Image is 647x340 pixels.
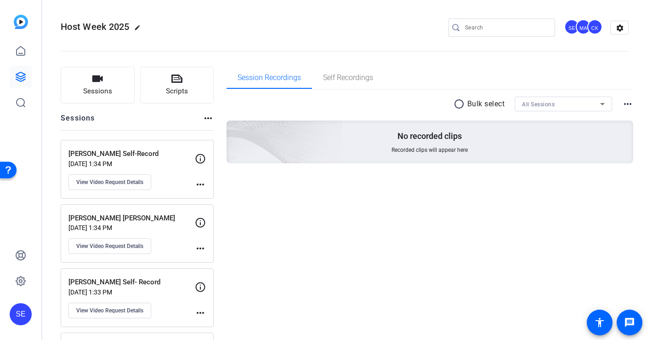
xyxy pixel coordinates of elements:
[68,277,195,288] p: [PERSON_NAME] Self- Record
[564,19,579,35] div: SE
[61,21,130,32] span: Host Week 2025
[68,238,151,254] button: View Video Request Details
[134,24,145,35] mat-icon: edit
[203,113,214,124] mat-icon: more_horiz
[61,67,135,104] button: Sessions
[465,22,548,33] input: Search
[68,288,195,296] p: [DATE] 1:33 PM
[392,146,468,154] span: Recorded clips will appear here
[83,86,112,97] span: Sessions
[576,19,591,35] div: MA
[576,19,592,35] ngx-avatar: Melissa Abe
[140,67,214,104] button: Scripts
[624,317,635,328] mat-icon: message
[68,149,195,159] p: [PERSON_NAME] Self-Record
[76,242,143,250] span: View Video Request Details
[611,21,629,35] mat-icon: settings
[195,243,206,254] mat-icon: more_horiz
[587,19,603,35] ngx-avatar: Caroline Kissell
[68,160,195,167] p: [DATE] 1:34 PM
[594,317,605,328] mat-icon: accessibility
[124,29,343,229] img: embarkstudio-empty-session.png
[68,224,195,231] p: [DATE] 1:34 PM
[467,98,505,109] p: Bulk select
[76,179,143,186] span: View Video Request Details
[76,307,143,314] span: View Video Request Details
[68,213,195,224] p: [PERSON_NAME] [PERSON_NAME]
[14,15,28,29] img: blue-gradient.svg
[323,74,373,81] span: Self Recordings
[238,74,301,81] span: Session Recordings
[522,101,555,108] span: All Sessions
[587,19,602,35] div: CK
[61,113,95,130] h2: Sessions
[622,98,633,109] mat-icon: more_horiz
[195,307,206,318] mat-icon: more_horiz
[10,303,32,325] div: SE
[68,174,151,190] button: View Video Request Details
[195,179,206,190] mat-icon: more_horiz
[564,19,580,35] ngx-avatar: Shelby Eden
[397,131,462,142] p: No recorded clips
[68,303,151,318] button: View Video Request Details
[166,86,188,97] span: Scripts
[454,98,467,109] mat-icon: radio_button_unchecked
